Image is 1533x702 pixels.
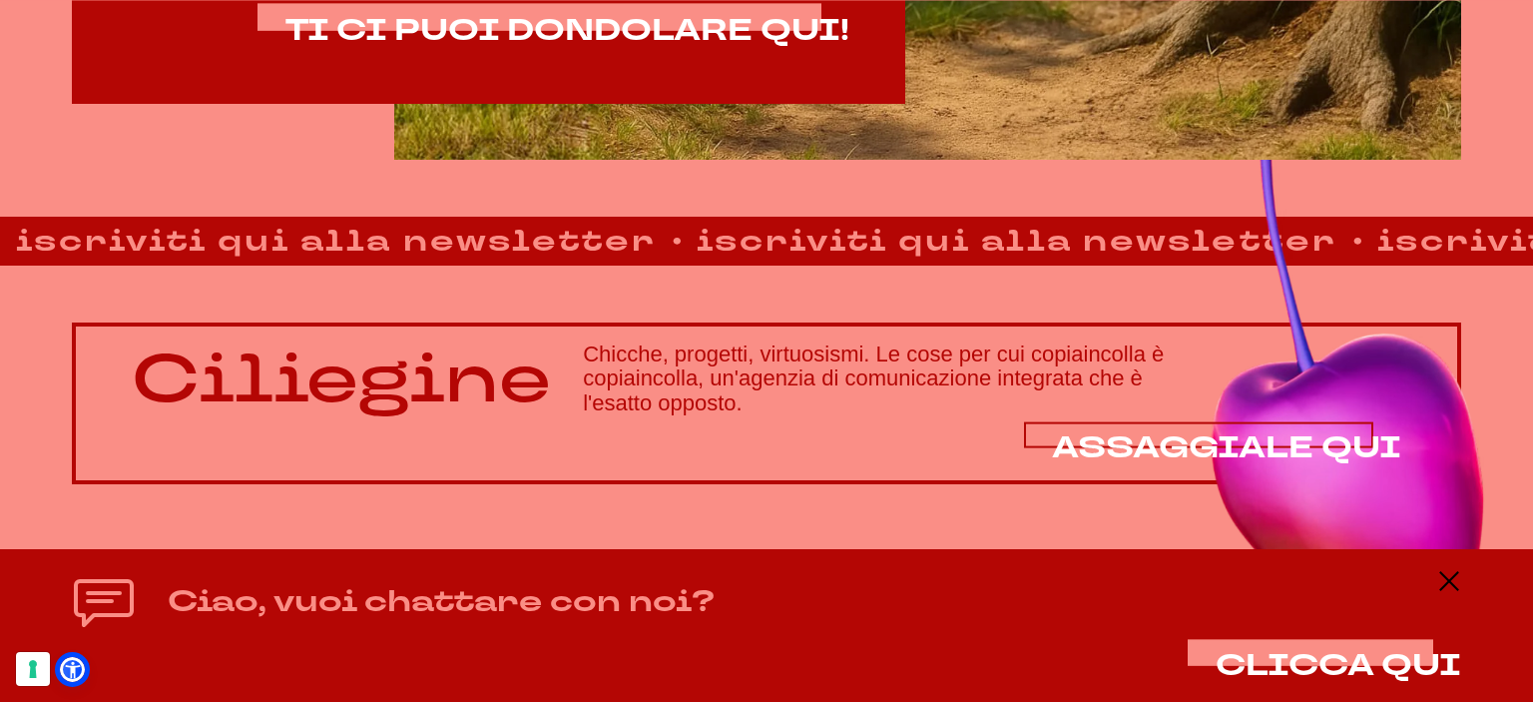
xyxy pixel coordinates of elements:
span: TI CI PUOI DONDOLARE QUI! [285,10,849,51]
a: TI CI PUOI DONDOLARE QUI! [285,14,849,47]
h3: Chicche, progetti, virtuosismi. Le cose per cui copiaincolla è copiaincolla, un'agenzia di comuni... [583,343,1401,415]
span: CLICCA QUI [1216,645,1461,686]
p: Ciliegine [132,343,551,416]
strong: iscriviti qui alla newsletter [675,219,1347,264]
a: ASSAGGIALE QUI [1052,431,1401,464]
h4: Ciao, vuoi chattare con noi? [168,579,715,624]
a: Open Accessibility Menu [60,657,85,682]
button: Le tue preferenze relative al consenso per le tecnologie di tracciamento [16,652,50,686]
span: ASSAGGIALE QUI [1052,427,1401,468]
button: CLICCA QUI [1216,649,1461,682]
